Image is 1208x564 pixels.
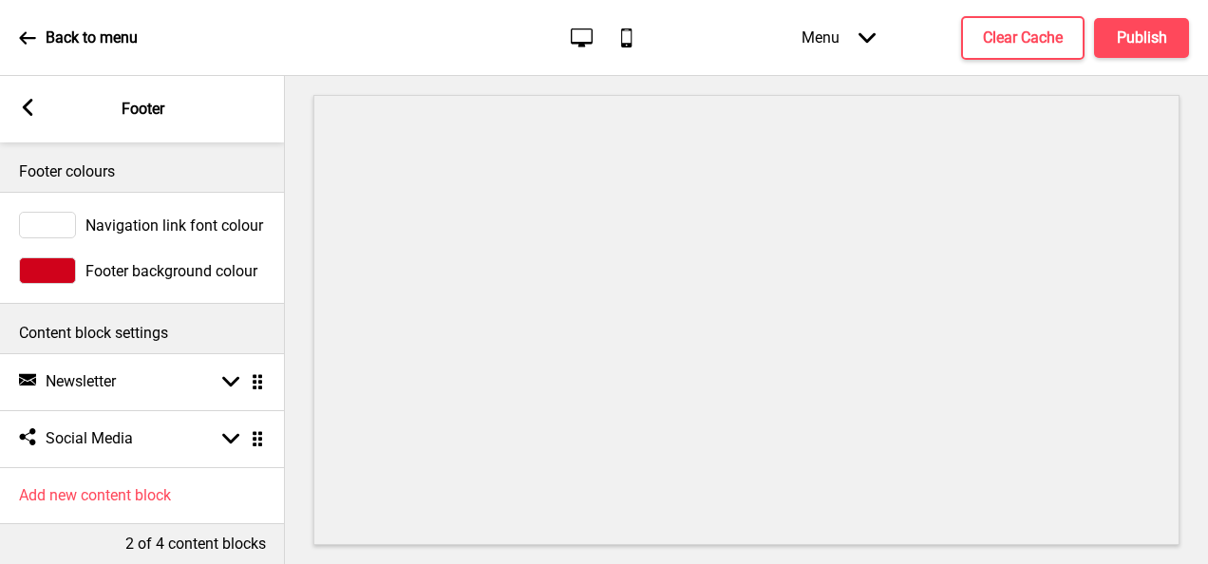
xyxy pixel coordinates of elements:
[19,161,266,182] p: Footer colours
[19,12,138,64] a: Back to menu
[19,212,266,238] div: Navigation link font colour
[46,428,133,449] h4: Social Media
[85,216,263,235] span: Navigation link font colour
[1094,18,1189,58] button: Publish
[122,99,164,120] p: Footer
[85,262,257,280] span: Footer background colour
[783,9,895,66] div: Menu
[983,28,1063,48] h4: Clear Cache
[46,28,138,48] p: Back to menu
[19,485,171,506] h4: Add new content block
[19,323,266,344] p: Content block settings
[19,257,266,284] div: Footer background colour
[961,16,1085,60] button: Clear Cache
[125,534,266,555] p: 2 of 4 content blocks
[46,371,116,392] h4: Newsletter
[1117,28,1167,48] h4: Publish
